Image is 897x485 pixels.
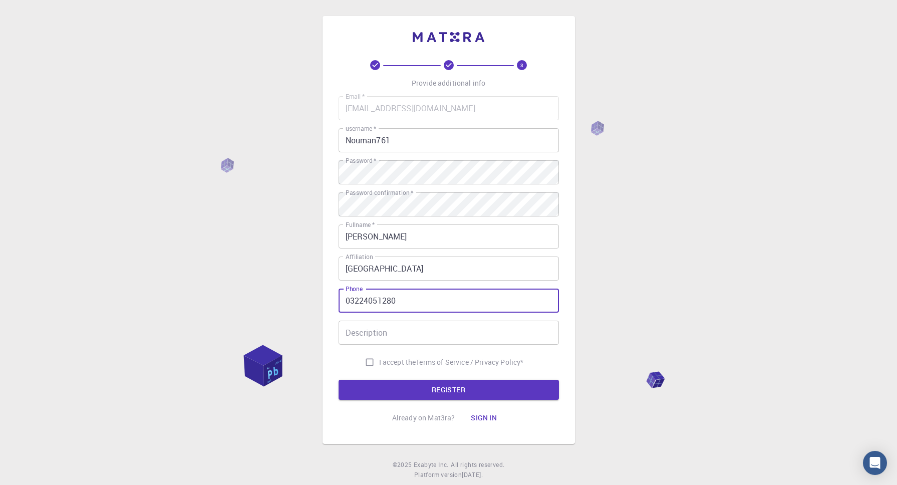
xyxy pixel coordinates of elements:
[339,380,559,400] button: REGISTER
[346,220,375,229] label: Fullname
[416,357,523,367] a: Terms of Service / Privacy Policy*
[462,470,483,478] span: [DATE] .
[392,413,455,423] p: Already on Mat3ra?
[346,156,376,165] label: Password
[463,408,505,428] button: Sign in
[416,357,523,367] p: Terms of Service / Privacy Policy *
[412,78,485,88] p: Provide additional info
[346,188,413,197] label: Password confirmation
[414,460,449,470] a: Exabyte Inc.
[451,460,504,470] span: All rights reserved.
[379,357,416,367] span: I accept the
[462,470,483,480] a: [DATE].
[393,460,414,470] span: © 2025
[414,470,462,480] span: Platform version
[346,253,373,261] label: Affiliation
[863,451,887,475] div: Open Intercom Messenger
[414,460,449,468] span: Exabyte Inc.
[346,285,363,293] label: Phone
[346,92,365,101] label: Email
[520,62,523,69] text: 3
[346,124,376,133] label: username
